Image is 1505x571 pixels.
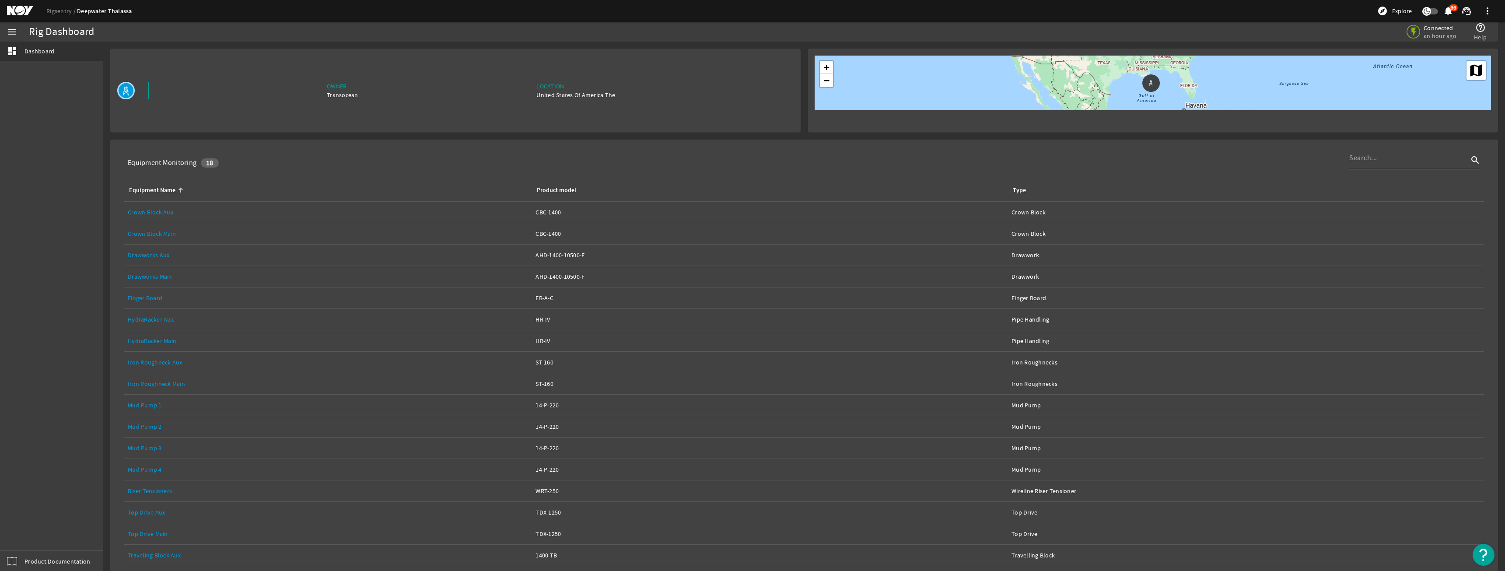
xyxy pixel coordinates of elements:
[129,186,175,195] div: Equipment Name
[535,294,1004,302] div: FB-A-C
[1424,32,1461,40] span: an hour ago
[128,358,182,366] a: Iron Roughneck Aux
[128,273,172,280] a: Drawworks Main
[535,444,1004,452] div: 14-P-220
[1011,459,1480,480] a: Mud Pump
[535,336,1004,345] div: HR-IV
[1011,330,1480,351] a: Pipe Handling
[535,251,1004,259] div: AHD-1400-10500-F
[535,358,1004,367] div: ST-160
[535,438,1004,459] a: 14-P-220
[1011,545,1480,566] a: Travelling Block
[1011,438,1480,459] a: Mud Pump
[128,309,528,330] a: HydraRacker Aux
[46,7,77,15] a: Rigsentry
[128,502,528,523] a: Top Drive Aux
[1443,7,1452,16] button: 66
[535,502,1004,523] a: TDX-1250
[535,315,1004,324] div: HR-IV
[128,208,173,216] a: Crown Block Aux
[1011,251,1480,259] div: Drawwork
[1470,155,1480,165] i: search
[824,75,830,86] span: −
[535,352,1004,373] a: ST-160
[535,272,1004,281] div: AHD-1400-10500-F
[535,465,1004,474] div: 14-P-220
[24,47,54,56] span: Dashboard
[128,330,528,351] a: HydraRacker Main
[1011,309,1480,330] a: Pipe Handling
[128,466,162,473] a: Mud Pump 4
[820,61,833,74] a: Zoom in
[1013,186,1026,195] div: Type
[1011,465,1480,474] div: Mud Pump
[128,416,528,437] a: Mud Pump 2
[824,62,830,73] span: +
[1466,61,1486,80] a: Layers
[1011,315,1480,324] div: Pipe Handling
[1377,6,1388,16] mat-icon: explore
[535,330,1004,351] a: HR-IV
[535,373,1004,394] a: ST-160
[128,444,162,452] a: Mud Pump 3
[1011,229,1480,238] div: Crown Block
[1011,336,1480,345] div: Pipe Handling
[128,508,165,516] a: Top Drive Aux
[1011,529,1480,538] div: Top Drive
[7,27,17,37] mat-icon: menu
[1374,4,1415,18] button: Explore
[327,82,358,91] div: Owner
[1011,272,1480,281] div: Drawwork
[536,91,615,99] div: United States Of America The
[1475,22,1486,33] mat-icon: help_outline
[535,223,1004,244] a: CBC-1400
[535,309,1004,330] a: HR-IV
[535,266,1004,287] a: AHD-1400-10500-F
[535,401,1004,410] div: 14-P-220
[128,245,528,266] a: Drawworks Aux
[77,7,132,15] a: Deepwater Thalassa
[535,487,1004,495] div: WRT-250
[1474,33,1487,42] span: Help
[535,480,1004,501] a: WRT-250
[1011,287,1480,308] a: Finger Board
[535,287,1004,308] a: FB-A-C
[535,523,1004,544] a: TDX-1250
[535,459,1004,480] a: 14-P-220
[1011,294,1480,302] div: Finger Board
[1011,523,1480,544] a: Top Drive
[535,529,1004,538] div: TDX-1250
[1011,487,1480,495] div: Wireline Riser Tensioner
[1424,24,1461,32] span: Connected
[128,480,528,501] a: Riser Tensioners
[1011,444,1480,452] div: Mud Pump
[7,46,17,56] mat-icon: dashboard
[24,557,90,566] span: Product Documentation
[536,82,615,91] div: Location
[1011,508,1480,517] div: Top Drive
[128,158,196,167] div: Equipment Monitoring
[128,223,528,244] a: Crown Block Main
[1349,153,1468,163] input: Search...
[1011,245,1480,266] a: Drawwork
[128,530,168,538] a: Top Drive Main
[128,459,528,480] a: Mud Pump 4
[1011,223,1480,244] a: Crown Block
[128,438,528,459] a: Mud Pump 3
[1011,551,1480,560] div: Travelling Block
[1011,422,1480,431] div: Mud Pump
[29,28,94,36] div: Rig Dashboard
[128,315,174,323] a: HydraRacker Aux
[128,551,181,559] a: Traveling Block Aux
[535,186,1001,195] div: Product model
[1011,358,1480,367] div: Iron Roughnecks
[535,208,1004,217] div: CBC-1400
[1011,373,1480,394] a: Iron Roughnecks
[1392,7,1412,15] span: Explore
[535,508,1004,517] div: TDX-1250
[535,416,1004,437] a: 14-P-220
[1011,186,1477,195] div: Type
[201,158,219,168] div: 18
[1011,208,1480,217] div: Crown Block
[128,251,169,259] a: Drawworks Aux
